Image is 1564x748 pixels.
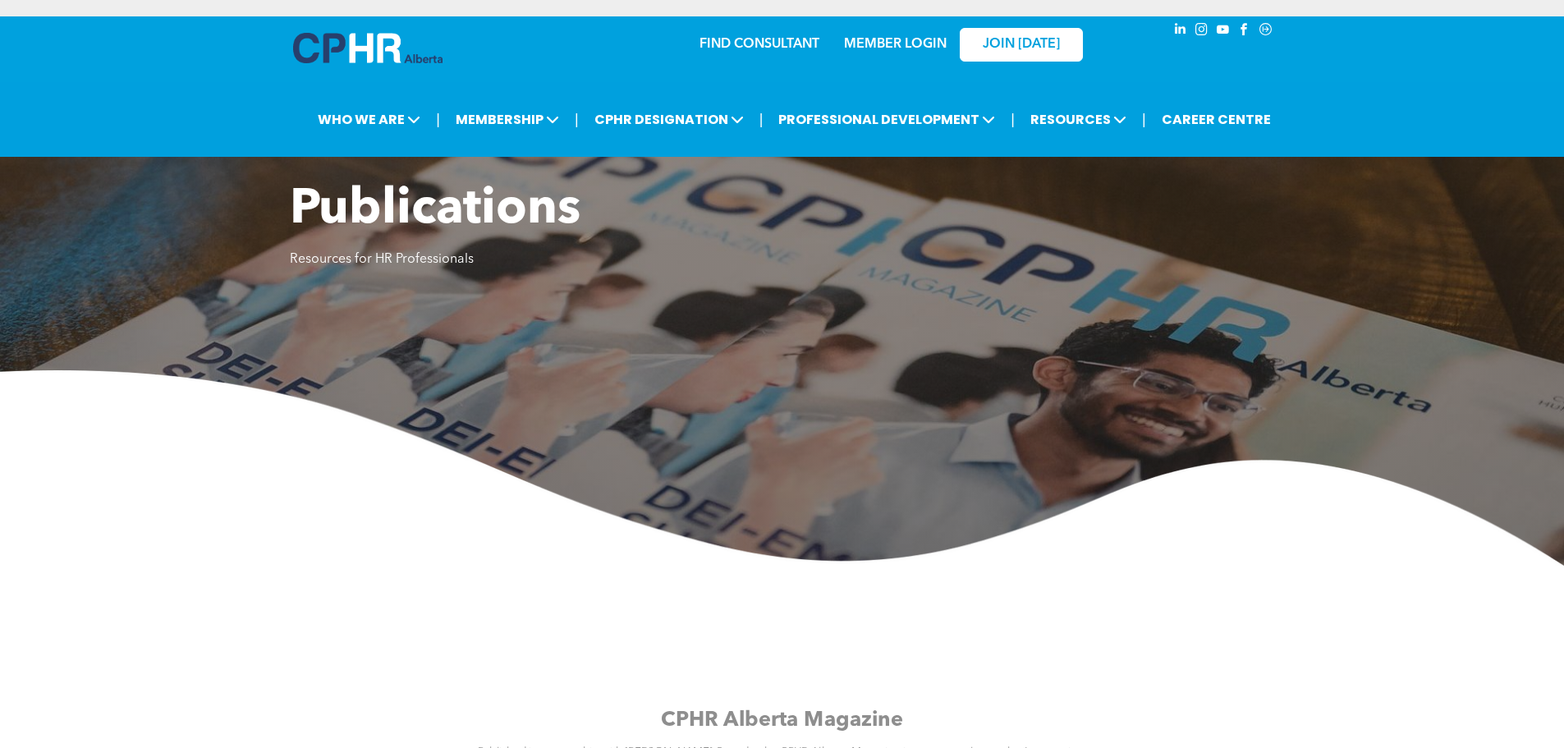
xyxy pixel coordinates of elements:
[699,38,819,51] a: FIND CONSULTANT
[1142,103,1146,136] li: |
[1011,103,1015,136] li: |
[773,104,1000,135] span: PROFESSIONAL DEVELOPMENT
[1214,21,1232,43] a: youtube
[575,103,579,136] li: |
[983,37,1060,53] span: JOIN [DATE]
[960,28,1083,62] a: JOIN [DATE]
[1025,104,1131,135] span: RESOURCES
[451,104,564,135] span: MEMBERSHIP
[290,186,580,235] span: Publications
[436,103,440,136] li: |
[1157,104,1276,135] a: CAREER CENTRE
[1257,21,1275,43] a: Social network
[293,33,443,63] img: A blue and white logo for cp alberta
[1193,21,1211,43] a: instagram
[1172,21,1190,43] a: linkedin
[1236,21,1254,43] a: facebook
[313,104,425,135] span: WHO WE ARE
[589,104,749,135] span: CPHR DESIGNATION
[844,38,947,51] a: MEMBER LOGIN
[290,253,474,266] span: Resources for HR Professionals
[759,103,764,136] li: |
[661,710,902,731] span: CPHR Alberta Magazine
